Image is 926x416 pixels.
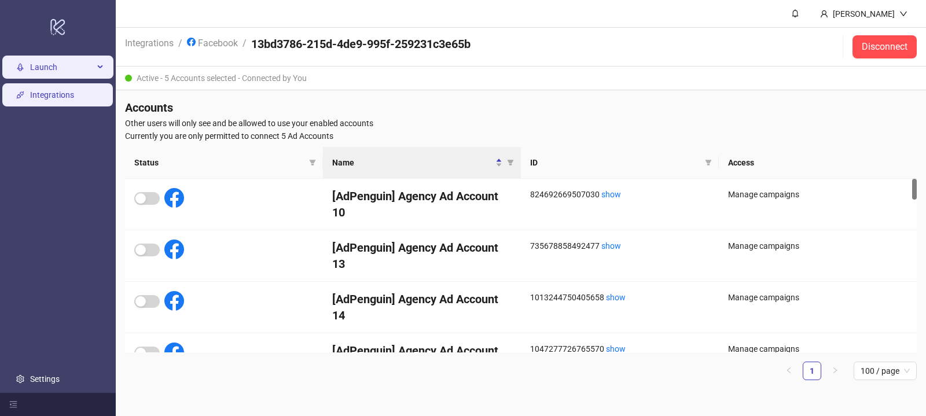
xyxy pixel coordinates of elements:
span: filter [507,159,514,166]
span: left [785,367,792,374]
span: Currently you are only permitted to connect 5 Ad Accounts [125,130,917,142]
a: 1 [803,362,821,380]
div: Active - 5 Accounts selected - Connected by You [116,67,926,90]
h4: [AdPenguin] Agency Ad Account 17 [332,343,512,375]
a: show [606,293,626,302]
li: / [178,36,182,58]
h4: [AdPenguin] Agency Ad Account 14 [332,291,512,323]
span: filter [703,154,714,171]
div: Manage campaigns [728,343,907,355]
span: Other users will only see and be allowed to use your enabled accounts [125,117,917,130]
span: down [899,10,907,18]
th: Access [719,147,917,179]
span: 100 / page [861,362,910,380]
li: / [242,36,247,58]
span: Name [332,156,493,169]
div: 824692669507030 [530,188,710,201]
span: filter [505,154,516,171]
a: Integrations [30,90,74,100]
div: Manage campaigns [728,291,907,304]
button: Disconnect [852,35,917,58]
span: filter [307,154,318,171]
span: Status [134,156,304,169]
button: right [826,362,844,380]
a: show [606,344,626,354]
th: Name [323,147,521,179]
div: 1013244750405658 [530,291,710,304]
span: menu-fold [9,400,17,408]
div: 1047277726765570 [530,343,710,355]
a: Facebook [185,36,240,49]
div: 735678858492477 [530,240,710,252]
div: [PERSON_NAME] [828,8,899,20]
span: right [832,367,839,374]
h4: 13bd3786-215d-4de9-995f-259231c3e65b [251,36,471,52]
span: filter [705,159,712,166]
h4: [AdPenguin] Agency Ad Account 10 [332,188,512,220]
li: Previous Page [780,362,798,380]
span: Disconnect [862,42,907,52]
div: Manage campaigns [728,240,907,252]
a: show [601,190,621,199]
span: filter [309,159,316,166]
span: bell [791,9,799,17]
a: Settings [30,374,60,384]
a: show [601,241,621,251]
a: Integrations [123,36,176,49]
span: Launch [30,56,94,79]
div: Manage campaigns [728,188,907,201]
button: left [780,362,798,380]
div: Page Size [854,362,917,380]
h4: Accounts [125,100,917,116]
span: rocket [16,63,24,71]
span: ID [530,156,700,169]
h4: [AdPenguin] Agency Ad Account 13 [332,240,512,272]
span: user [820,10,828,18]
li: Next Page [826,362,844,380]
